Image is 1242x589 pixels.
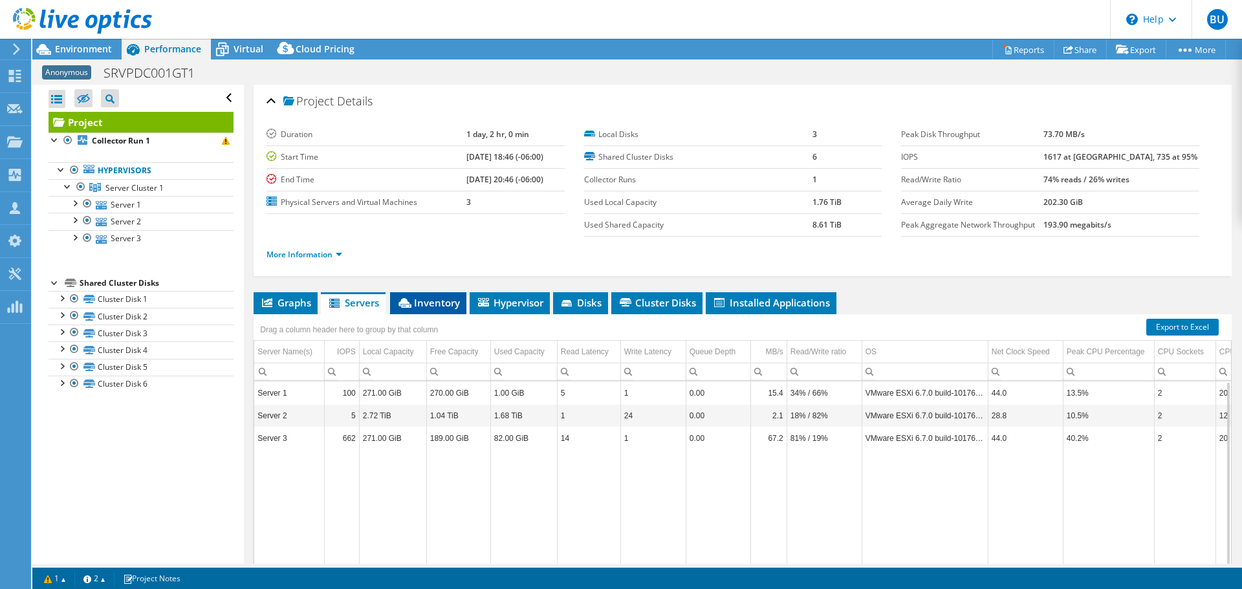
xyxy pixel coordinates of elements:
[426,427,490,449] td: Column Free Capacity, Value 189.00 GiB
[787,341,862,363] td: Read/Write ratio Column
[327,296,379,309] span: Servers
[901,128,1043,141] label: Peak Disk Throughput
[686,404,750,427] td: Column Queue Depth, Value 0.00
[988,363,1063,380] td: Column Net Clock Speed, Filter cell
[620,363,686,380] td: Column Write Latency, Filter cell
[466,197,471,208] b: 3
[561,344,609,359] div: Read Latency
[466,151,543,162] b: [DATE] 18:46 (-06:00)
[1126,14,1138,25] svg: \n
[1063,427,1154,449] td: Column Peak CPU Percentage, Value 40.2%
[787,404,862,427] td: Column Read/Write ratio, Value 18% / 82%
[324,341,359,363] td: IOPS Column
[750,427,787,449] td: Column MB/s, Value 67.2
[584,151,812,164] label: Shared Cluster Disks
[1067,344,1145,359] div: Peak CPU Percentage
[49,196,234,213] a: Server 1
[49,291,234,308] a: Cluster Disk 1
[490,363,557,380] td: Column Used Capacity, Filter cell
[787,427,862,449] td: Column Read/Write ratio, Value 81% / 19%
[765,344,783,359] div: MB/s
[267,173,466,186] label: End Time
[296,43,354,55] span: Cloud Pricing
[426,404,490,427] td: Column Free Capacity, Value 1.04 TiB
[254,404,324,427] td: Column Server Name(s), Value Server 2
[901,219,1043,231] label: Peak Aggregate Network Throughput
[787,381,862,404] td: Column Read/Write ratio, Value 34% / 66%
[55,43,112,55] span: Environment
[49,112,234,133] a: Project
[324,363,359,380] td: Column IOPS, Filter cell
[476,296,543,309] span: Hypervisor
[686,363,750,380] td: Column Queue Depth, Filter cell
[901,196,1043,209] label: Average Daily Write
[324,381,359,404] td: Column IOPS, Value 100
[49,376,234,392] a: Cluster Disk 6
[234,43,263,55] span: Virtual
[49,179,234,196] a: Server Cluster 1
[359,381,426,404] td: Column Local Capacity, Value 271.00 GiB
[426,363,490,380] td: Column Free Capacity, Filter cell
[620,427,686,449] td: Column Write Latency, Value 1
[690,344,735,359] div: Queue Depth
[1154,381,1215,404] td: Column CPU Sockets, Value 2
[359,427,426,449] td: Column Local Capacity, Value 271.00 GiB
[584,219,812,231] label: Used Shared Capacity
[1146,319,1219,336] a: Export to Excel
[98,66,215,80] h1: SRVPDC001GT1
[49,341,234,358] a: Cluster Disk 4
[490,427,557,449] td: Column Used Capacity, Value 82.00 GiB
[988,381,1063,404] td: Column Net Clock Speed, Value 44.0
[49,308,234,325] a: Cluster Disk 2
[490,404,557,427] td: Column Used Capacity, Value 1.68 TiB
[337,93,373,109] span: Details
[1063,381,1154,404] td: Column Peak CPU Percentage, Value 13.5%
[42,65,91,80] span: Anonymous
[49,213,234,230] a: Server 2
[584,173,812,186] label: Collector Runs
[866,344,877,359] div: OS
[254,381,324,404] td: Column Server Name(s), Value Server 1
[1154,363,1215,380] td: Column CPU Sockets, Filter cell
[74,570,114,586] a: 2
[49,162,234,179] a: Hypervisors
[686,341,750,363] td: Queue Depth Column
[324,404,359,427] td: Column IOPS, Value 5
[750,381,787,404] td: Column MB/s, Value 15.4
[557,381,620,404] td: Column Read Latency, Value 5
[1043,129,1085,140] b: 73.70 MB/s
[862,404,988,427] td: Column OS, Value VMware ESXi 6.7.0 build-10176752
[49,325,234,341] a: Cluster Disk 3
[988,404,1063,427] td: Column Net Clock Speed, Value 28.8
[490,381,557,404] td: Column Used Capacity, Value 1.00 GiB
[862,427,988,449] td: Column OS, Value VMware ESXi 6.7.0 build-10176752
[267,151,466,164] label: Start Time
[80,275,234,291] div: Shared Cluster Disks
[144,43,201,55] span: Performance
[712,296,830,309] span: Installed Applications
[686,427,750,449] td: Column Queue Depth, Value 0.00
[992,39,1054,59] a: Reports
[1063,341,1154,363] td: Peak CPU Percentage Column
[862,381,988,404] td: Column OS, Value VMware ESXi 6.7.0 build-10176752
[1063,404,1154,427] td: Column Peak CPU Percentage, Value 10.5%
[812,129,817,140] b: 3
[584,196,812,209] label: Used Local Capacity
[1054,39,1107,59] a: Share
[466,174,543,185] b: [DATE] 20:46 (-06:00)
[490,341,557,363] td: Used Capacity Column
[494,344,545,359] div: Used Capacity
[560,296,602,309] span: Disks
[1043,219,1111,230] b: 193.90 megabits/s
[430,344,479,359] div: Free Capacity
[1043,151,1197,162] b: 1617 at [GEOGRAPHIC_DATA], 735 at 95%
[426,381,490,404] td: Column Free Capacity, Value 270.00 GiB
[114,570,190,586] a: Project Notes
[359,363,426,380] td: Column Local Capacity, Filter cell
[254,363,324,380] td: Column Server Name(s), Filter cell
[750,363,787,380] td: Column MB/s, Filter cell
[324,427,359,449] td: Column IOPS, Value 662
[988,427,1063,449] td: Column Net Clock Speed, Value 44.0
[988,341,1063,363] td: Net Clock Speed Column
[584,128,812,141] label: Local Disks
